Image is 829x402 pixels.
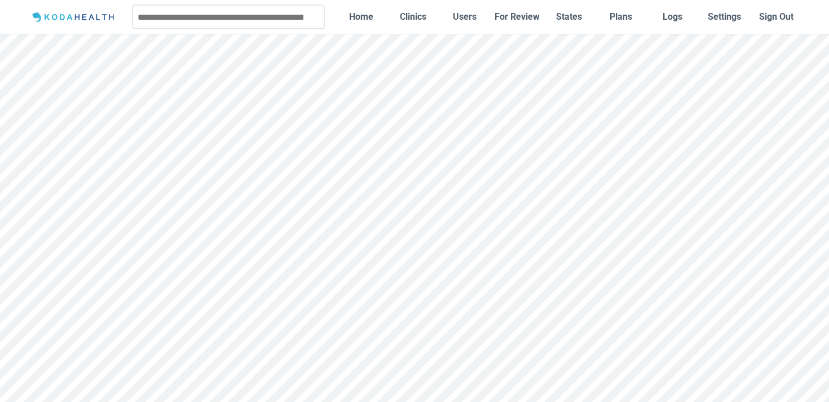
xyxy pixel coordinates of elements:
a: Home [337,3,385,30]
a: States [545,3,593,30]
a: Users [441,3,488,30]
img: Logo [29,10,120,24]
a: Settings [701,3,748,30]
a: For Review [493,3,540,30]
a: Clinics [389,3,436,30]
a: Logs [649,3,696,30]
a: Plans [597,3,645,30]
button: Sign Out [753,3,800,30]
